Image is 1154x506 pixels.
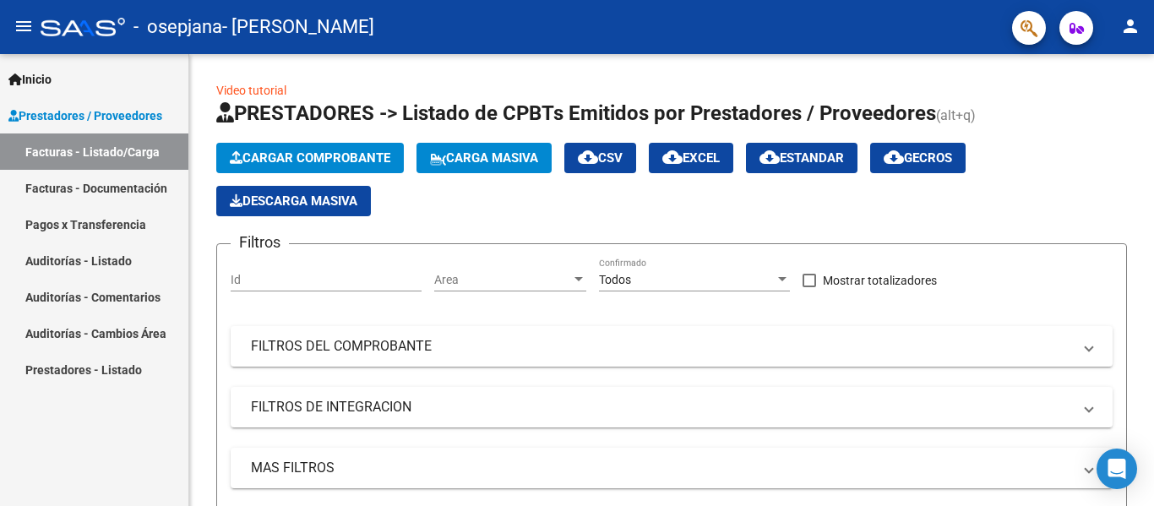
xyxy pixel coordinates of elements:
a: Video tutorial [216,84,286,97]
span: Carga Masiva [430,150,538,166]
span: PRESTADORES -> Listado de CPBTs Emitidos por Prestadores / Proveedores [216,101,936,125]
button: Estandar [746,143,857,173]
mat-icon: cloud_download [759,147,780,167]
button: Carga Masiva [416,143,552,173]
button: Gecros [870,143,966,173]
mat-panel-title: FILTROS DEL COMPROBANTE [251,337,1072,356]
mat-panel-title: MAS FILTROS [251,459,1072,477]
mat-expansion-panel-header: FILTROS DE INTEGRACION [231,387,1113,427]
span: Prestadores / Proveedores [8,106,162,125]
mat-expansion-panel-header: FILTROS DEL COMPROBANTE [231,326,1113,367]
span: CSV [578,150,623,166]
mat-icon: person [1120,16,1140,36]
span: Descarga Masiva [230,193,357,209]
span: Area [434,273,571,287]
button: Cargar Comprobante [216,143,404,173]
mat-icon: cloud_download [662,147,683,167]
span: EXCEL [662,150,720,166]
mat-icon: cloud_download [578,147,598,167]
mat-icon: menu [14,16,34,36]
mat-panel-title: FILTROS DE INTEGRACION [251,398,1072,416]
button: Descarga Masiva [216,186,371,216]
mat-icon: cloud_download [884,147,904,167]
app-download-masive: Descarga masiva de comprobantes (adjuntos) [216,186,371,216]
span: Gecros [884,150,952,166]
span: - osepjana [133,8,222,46]
mat-expansion-panel-header: MAS FILTROS [231,448,1113,488]
span: - [PERSON_NAME] [222,8,374,46]
span: Mostrar totalizadores [823,270,937,291]
span: (alt+q) [936,107,976,123]
button: EXCEL [649,143,733,173]
button: CSV [564,143,636,173]
span: Inicio [8,70,52,89]
span: Todos [599,273,631,286]
div: Open Intercom Messenger [1097,449,1137,489]
span: Estandar [759,150,844,166]
span: Cargar Comprobante [230,150,390,166]
h3: Filtros [231,231,289,254]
